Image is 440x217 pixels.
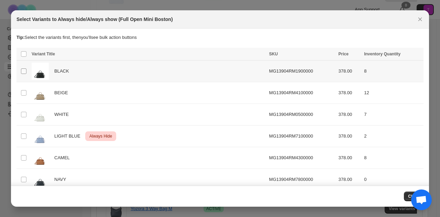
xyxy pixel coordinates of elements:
[32,63,49,80] img: MG13904_RM19_color_01_dda8d0a3-225e-4ef1-a0ed-a0edcbc5ef83.webp
[54,111,73,118] span: WHITE
[54,89,72,96] span: BEIGE
[54,154,73,161] span: CAMEL
[267,126,337,147] td: MG13904RM7100000
[337,82,362,104] td: 378.00
[32,149,49,166] img: MG13904_RM43_color_01.jpg
[32,84,49,101] img: MG13904_RM41_color_01_6d546094-cb93-4825-8786-ded48eb0e02f.jpg
[408,194,419,199] span: Close
[32,106,49,123] img: MG13904_RM05_color_01_7df29540-d437-4df2-8ee6-80ad20041dd1.jpg
[362,104,423,126] td: 7
[267,104,337,126] td: MG13904RM0500000
[269,52,278,56] span: SKU
[16,35,25,40] strong: Tip:
[32,52,55,56] span: Variant Title
[362,126,423,147] td: 2
[337,147,362,169] td: 378.00
[32,128,49,145] img: MG13904_RM71_color_01_9c79827d-c559-4050-b4c9-b4d519fab104.jpg
[267,82,337,104] td: MG13904RM4100000
[267,61,337,82] td: MG13904RM1900000
[362,147,423,169] td: 8
[32,171,49,188] img: MG13904_RM78_color_01_edee721d-e87d-44f8-bf3b-5143339ae298.jpg
[54,176,70,183] span: NAVY
[54,133,84,140] span: LIGHT BLUE
[88,132,113,140] span: Always Hide
[267,169,337,191] td: MG13904RM7800000
[364,52,400,56] span: Inventory Quantity
[337,61,362,82] td: 378.00
[411,189,432,210] div: チャットを開く
[54,68,73,75] span: BLACK
[337,126,362,147] td: 378.00
[16,34,423,41] p: Select the variants first, then you'll see bulk action buttons
[362,82,423,104] td: 12
[362,169,423,191] td: 0
[337,169,362,191] td: 378.00
[339,52,349,56] span: Price
[337,104,362,126] td: 378.00
[415,14,425,24] button: Close
[404,192,423,201] button: Close
[16,16,173,23] h2: Select Variants to Always hide/Always show (Full Open Mini Boston)
[362,61,423,82] td: 8
[267,147,337,169] td: MG13904RM4300000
